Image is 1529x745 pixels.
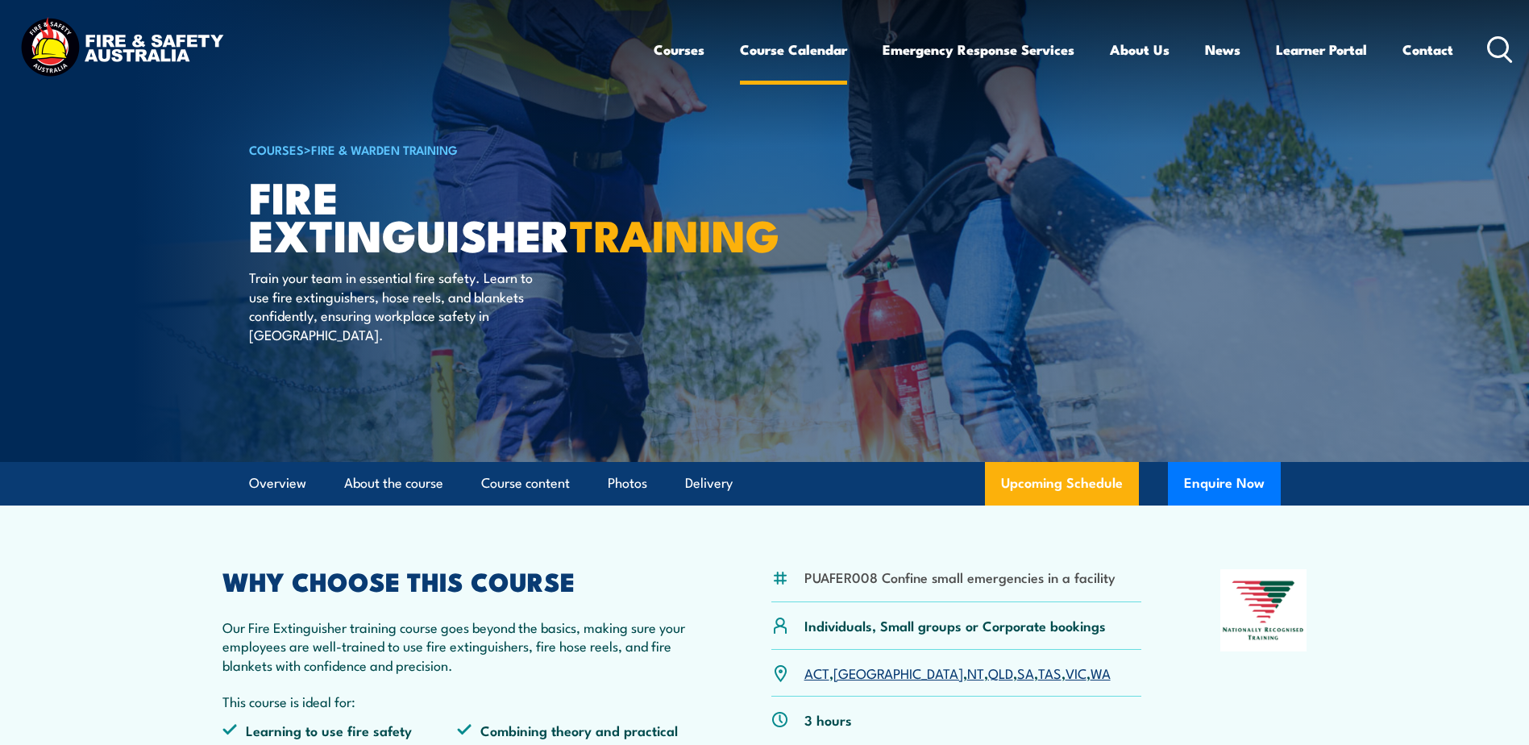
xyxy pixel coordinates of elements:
[1091,663,1111,682] a: WA
[833,663,963,682] a: [GEOGRAPHIC_DATA]
[1168,462,1281,506] button: Enquire Now
[804,710,852,729] p: 3 hours
[740,28,847,71] a: Course Calendar
[967,663,984,682] a: NT
[344,462,443,505] a: About the course
[1402,28,1453,71] a: Contact
[1220,569,1307,651] img: Nationally Recognised Training logo.
[988,663,1013,682] a: QLD
[249,139,647,159] h6: >
[883,28,1074,71] a: Emergency Response Services
[311,140,458,158] a: Fire & Warden Training
[249,268,543,343] p: Train your team in essential fire safety. Learn to use fire extinguishers, hose reels, and blanke...
[1038,663,1062,682] a: TAS
[1017,663,1034,682] a: SA
[222,692,693,710] p: This course is ideal for:
[685,462,733,505] a: Delivery
[1276,28,1367,71] a: Learner Portal
[985,462,1139,506] a: Upcoming Schedule
[222,618,693,674] p: Our Fire Extinguisher training course goes beyond the basics, making sure your employees are well...
[249,177,647,252] h1: Fire Extinguisher
[1205,28,1240,71] a: News
[1066,663,1087,682] a: VIC
[570,200,779,267] strong: TRAINING
[222,569,693,592] h2: WHY CHOOSE THIS COURSE
[481,462,570,505] a: Course content
[249,140,304,158] a: COURSES
[804,616,1106,635] p: Individuals, Small groups or Corporate bookings
[804,568,1116,586] li: PUAFER008 Confine small emergencies in a facility
[1110,28,1170,71] a: About Us
[804,663,829,682] a: ACT
[654,28,704,71] a: Courses
[608,462,647,505] a: Photos
[804,664,1111,682] p: , , , , , , ,
[249,462,306,505] a: Overview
